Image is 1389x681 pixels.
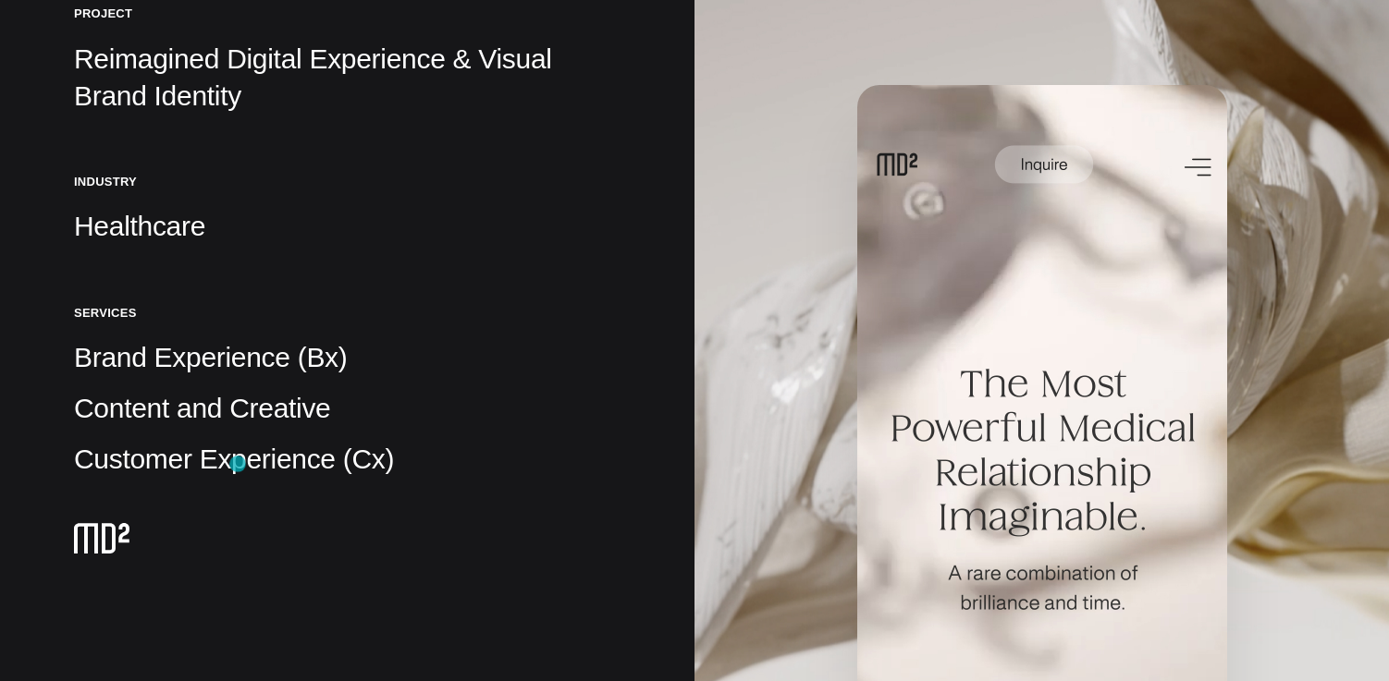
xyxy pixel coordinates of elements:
[74,390,621,427] p: Content and Creative
[74,441,621,478] p: Customer Experience (Cx)
[74,305,621,321] h5: Services
[74,208,621,245] p: Healthcare
[74,41,621,115] p: Reimagined Digital Experience & Visual Brand Identity
[74,174,621,189] h5: Industry
[74,339,621,376] p: Brand Experience (Bx)
[74,6,621,21] h5: Project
